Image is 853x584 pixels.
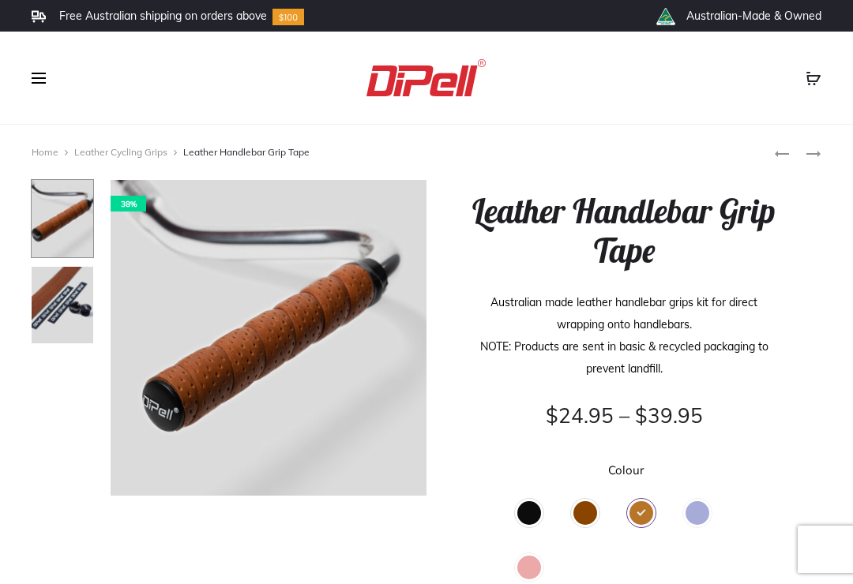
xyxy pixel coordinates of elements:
[546,402,614,429] bdi: 24.95
[59,9,267,23] li: Free Australian shipping on orders above
[31,266,94,345] img: Dipell-bike-leather-upackaged-TanHeavy-102-Paul-Osta-80x100.jpg
[686,9,821,23] li: Australian-Made & Owned
[466,192,782,271] h1: Leather Handlebar Grip Tape
[608,464,644,476] label: Colour
[774,140,821,164] nav: Product navigation
[31,179,94,258] img: Dipell-bike-Mbar-Tan-Heavy-132-Paul-Osta-80x100.jpg
[619,402,629,429] span: –
[111,196,146,212] span: 38%
[74,146,167,158] a: Leather Cycling Grips
[546,402,558,429] span: $
[635,402,703,429] bdi: 39.95
[272,9,304,25] img: Group-10.svg
[635,402,648,429] span: $
[32,146,58,158] a: Home
[656,8,675,25] img: th_right_icon2.png
[466,291,782,380] p: Australian made leather handlebar grips kit for direct wrapping onto handlebars. NOTE: Products a...
[32,10,46,23] img: Frame.svg
[32,140,774,164] nav: Leather Handlebar Grip Tape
